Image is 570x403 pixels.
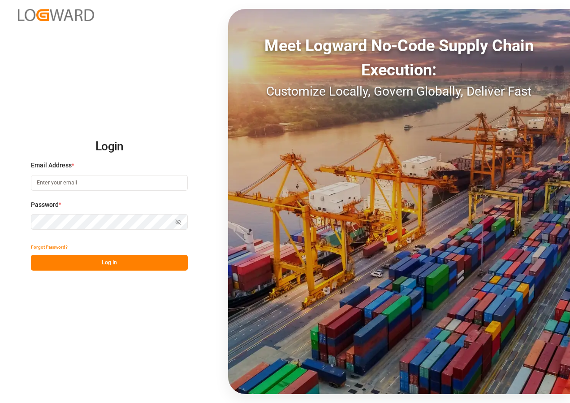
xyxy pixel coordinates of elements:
[31,132,188,161] h2: Login
[228,34,570,82] div: Meet Logward No-Code Supply Chain Execution:
[31,175,188,191] input: Enter your email
[18,9,94,21] img: Logward_new_orange.png
[31,255,188,271] button: Log In
[228,82,570,101] div: Customize Locally, Govern Globally, Deliver Fast
[31,161,72,170] span: Email Address
[31,200,59,210] span: Password
[31,239,68,255] button: Forgot Password?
